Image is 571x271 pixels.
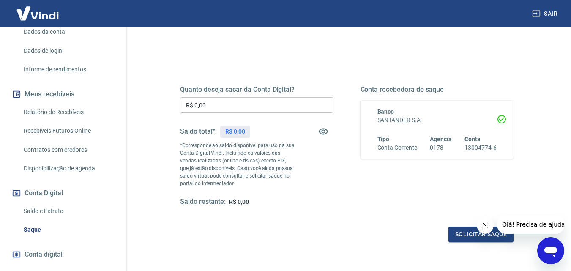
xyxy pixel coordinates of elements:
[229,198,249,205] span: R$ 0,00
[20,221,116,238] a: Saque
[430,136,452,142] span: Agência
[464,136,481,142] span: Conta
[180,142,295,187] p: *Corresponde ao saldo disponível para uso na sua Conta Digital Vindi. Incluindo os valores das ve...
[180,197,226,206] h5: Saldo restante:
[448,227,514,242] button: Solicitar saque
[20,160,116,177] a: Disponibilização de agenda
[180,127,217,136] h5: Saldo total*:
[20,203,116,220] a: Saldo e Extrato
[377,143,417,152] h6: Conta Corrente
[20,141,116,159] a: Contratos com credores
[530,6,561,22] button: Sair
[5,6,71,13] span: Olá! Precisa de ajuda?
[10,184,116,203] button: Conta Digital
[377,136,390,142] span: Tipo
[225,127,245,136] p: R$ 0,00
[20,122,116,140] a: Recebíveis Futuros Online
[10,0,65,26] img: Vindi
[10,85,116,104] button: Meus recebíveis
[377,116,497,125] h6: SANTANDER S.A.
[430,143,452,152] h6: 0178
[497,215,564,234] iframe: Mensagem da empresa
[20,104,116,121] a: Relatório de Recebíveis
[20,23,116,41] a: Dados da conta
[25,249,63,260] span: Conta digital
[180,85,333,94] h5: Quanto deseja sacar da Conta Digital?
[464,143,497,152] h6: 13004774-6
[10,245,116,264] a: Conta digital
[377,108,394,115] span: Banco
[20,61,116,78] a: Informe de rendimentos
[20,42,116,60] a: Dados de login
[477,217,494,234] iframe: Fechar mensagem
[537,237,564,264] iframe: Botão para abrir a janela de mensagens
[361,85,514,94] h5: Conta recebedora do saque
